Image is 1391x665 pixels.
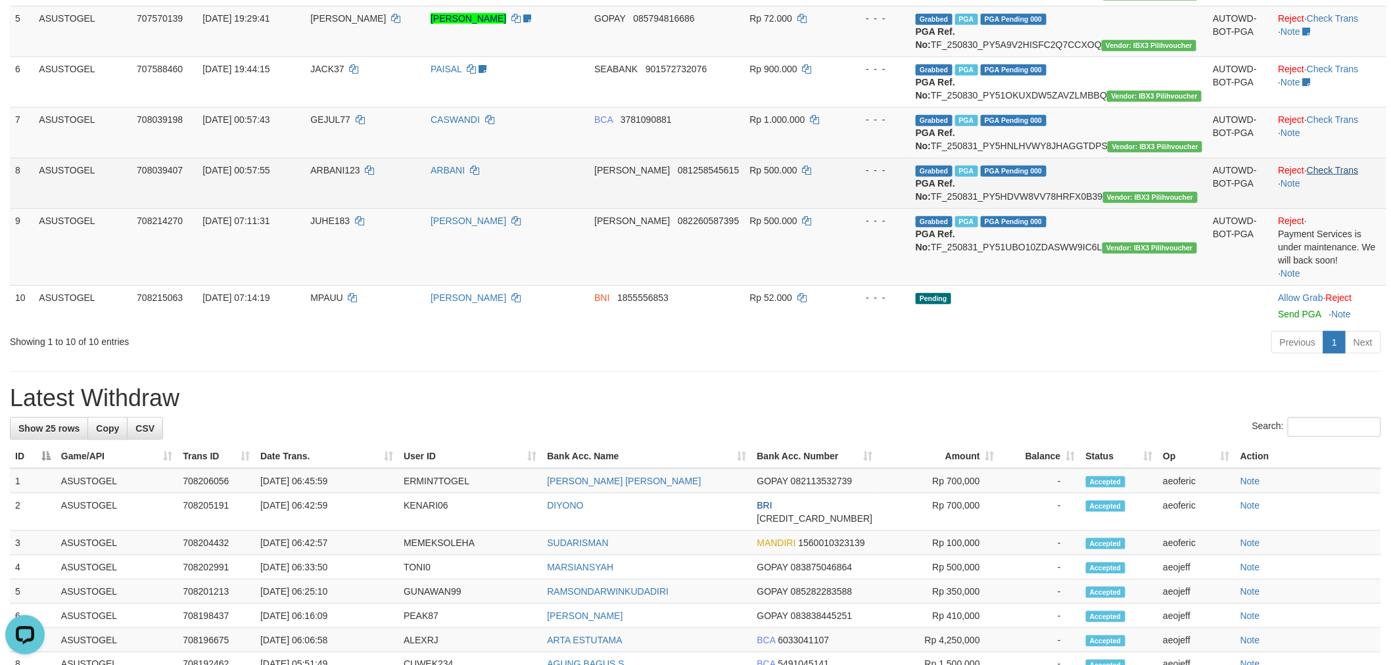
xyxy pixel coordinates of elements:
[177,493,255,531] td: 708205191
[1271,331,1324,354] a: Previous
[778,635,830,645] span: Copy 6033041107 to clipboard
[981,64,1047,76] span: PGA Pending
[916,64,953,76] span: Grabbed
[56,493,177,531] td: ASUSTOGEL
[750,13,793,24] span: Rp 72.000
[202,165,270,175] span: [DATE] 00:57:55
[916,293,951,304] span: Pending
[1281,178,1300,189] a: Note
[1288,417,1381,437] input: Search:
[10,444,56,469] th: ID: activate to sort column descending
[757,635,776,645] span: BCA
[547,476,701,486] a: [PERSON_NAME] [PERSON_NAME]
[431,114,480,125] a: CASWANDI
[752,444,878,469] th: Bank Acc. Number: activate to sort column ascending
[10,469,56,493] td: 1
[757,476,788,486] span: GOPAY
[10,580,56,604] td: 5
[1279,165,1305,175] a: Reject
[791,562,852,572] span: Copy 083875046864 to clipboard
[916,229,955,252] b: PGA Ref. No:
[34,6,131,57] td: ASUSTOGEL
[137,13,183,24] span: 707570139
[1158,628,1235,653] td: aeojeff
[431,292,506,303] a: [PERSON_NAME]
[757,586,788,597] span: GOPAY
[594,292,609,303] span: BNI
[34,285,131,326] td: ASUSTOGEL
[10,493,56,531] td: 2
[1158,531,1235,555] td: aeoferic
[34,57,131,107] td: ASUSTOGEL
[981,14,1047,25] span: PGA Pending
[878,555,999,580] td: Rp 500,000
[1307,64,1359,74] a: Check Trans
[847,214,905,227] div: - - -
[1273,6,1386,57] td: · ·
[5,5,45,45] button: Open LiveChat chat widget
[1000,604,1081,628] td: -
[847,291,905,304] div: - - -
[1240,538,1260,548] a: Note
[1273,107,1386,158] td: · ·
[1240,610,1260,621] a: Note
[135,423,154,434] span: CSV
[916,26,955,50] b: PGA Ref. No:
[1208,6,1273,57] td: AUTOWD-BOT-PGA
[750,114,805,125] span: Rp 1.000.000
[34,208,131,285] td: ASUSTOGEL
[1279,292,1326,303] span: ·
[878,628,999,653] td: Rp 4,250,000
[981,166,1047,177] span: PGA Pending
[1273,158,1386,208] td: · ·
[1086,587,1125,598] span: Accepted
[1279,64,1305,74] a: Reject
[1235,444,1381,469] th: Action
[594,114,613,125] span: BCA
[678,165,739,175] span: Copy 081258545615 to clipboard
[10,385,1381,411] h1: Latest Withdraw
[594,64,638,74] span: SEABANK
[255,444,398,469] th: Date Trans.: activate to sort column ascending
[1279,114,1305,125] a: Reject
[310,165,360,175] span: ARBANI123
[398,604,542,628] td: PEAK87
[310,13,386,24] span: [PERSON_NAME]
[955,115,978,126] span: Marked by aeojeff
[847,12,905,25] div: - - -
[398,555,542,580] td: TONI0
[1208,107,1273,158] td: AUTOWD-BOT-PGA
[910,57,1208,107] td: TF_250830_PY51OKUXDW5ZAVZLMBBQ
[910,6,1208,57] td: TF_250830_PY5A9V2HISFC2Q7CCXOQ
[1158,469,1235,493] td: aeoferic
[10,531,56,555] td: 3
[799,538,865,548] span: Copy 1560010323139 to clipboard
[1000,628,1081,653] td: -
[177,580,255,604] td: 708201213
[1307,13,1359,24] a: Check Trans
[678,216,739,226] span: Copy 082260587395 to clipboard
[1281,127,1300,138] a: Note
[791,610,852,621] span: Copy 083838445251 to clipboard
[202,13,270,24] span: [DATE] 19:29:41
[1000,493,1081,531] td: -
[1103,192,1198,203] span: Vendor URL: https://payment5.1velocity.biz
[847,62,905,76] div: - - -
[137,165,183,175] span: 708039407
[981,216,1047,227] span: PGA Pending
[1208,158,1273,208] td: AUTOWD-BOT-PGA
[542,444,751,469] th: Bank Acc. Name: activate to sort column ascending
[1273,57,1386,107] td: · ·
[56,628,177,653] td: ASUSTOGEL
[1281,26,1300,37] a: Note
[955,166,978,177] span: Marked by aeojeff
[757,610,788,621] span: GOPAY
[1086,501,1125,512] span: Accepted
[981,115,1047,126] span: PGA Pending
[1108,141,1202,152] span: Vendor URL: https://payment5.1velocity.biz
[1107,91,1202,102] span: Vendor URL: https://payment5.1velocity.biz
[1102,40,1196,51] span: Vendor URL: https://payment5.1velocity.biz
[757,562,788,572] span: GOPAY
[255,628,398,653] td: [DATE] 06:06:58
[757,538,796,548] span: MANDIRI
